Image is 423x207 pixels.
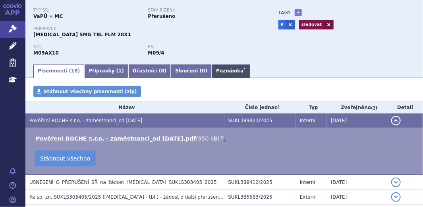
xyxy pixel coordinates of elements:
a: Přípravky (1) [84,64,128,78]
a: Pověření ROCHE s.r.o. - zaměstnanci_od [DATE].pdf [36,135,196,142]
a: + [295,9,302,16]
span: Externí [300,194,317,200]
span: Interní [300,180,315,185]
span: 18 [71,68,78,74]
span: Ke sp. zn. SUKLS303405/2025 (EVRYSDI - tbl.) - žádost o další přerušení SŘ [29,194,228,200]
th: Zveřejněno [327,102,387,113]
td: SUKL389423/2025 [224,113,296,128]
a: Stáhnout všechno [35,150,96,166]
p: ATC: [33,45,140,49]
a: sledovat [299,20,324,29]
p: Přípravek: [33,26,263,31]
button: detail [391,192,401,202]
button: detail [391,178,401,187]
a: Stáhnout všechny písemnosti (zip) [33,86,141,97]
span: Pověření ROCHE s.r.o. - zaměstnanci_od 03.09.2025 [29,118,142,123]
strong: risdiplam [148,50,164,56]
td: [DATE] [327,189,387,204]
td: SUKL389410/2025 [224,175,296,190]
a: Sloučení (0) [171,64,212,78]
th: Název [25,102,224,113]
th: Typ [296,102,327,113]
td: [DATE] [327,113,387,128]
p: Stav řízení: [148,8,254,13]
span: 0 [202,68,205,74]
th: Číslo jednací [224,102,296,113]
span: 1 [118,68,122,74]
span: Stáhnout všechny písemnosti (zip) [44,89,137,94]
span: 950 kB [198,135,218,142]
strong: RISDIPLAM [33,50,59,56]
abbr: (?) [371,105,377,111]
button: detail [391,116,401,125]
td: [DATE] [327,175,387,190]
a: Písemnosti (18) [33,64,84,78]
span: USNESENÍ_O_PŘERUŠENÍ_SŘ_na_žádost_EVRYSDI_SUKLS303405_2025 [29,180,217,185]
li: ( ) [36,135,415,143]
h3: Tagy [278,8,291,18]
span: 8 [161,68,164,74]
a: P [278,20,286,29]
td: SUKL385583/2025 [224,189,296,204]
a: 🔍 [220,135,226,142]
a: Poznámka* [212,64,250,78]
strong: Přerušeno [148,14,175,19]
span: Interní [300,118,315,123]
p: RS: [148,45,254,49]
p: Typ SŘ: [33,8,140,13]
span: [MEDICAL_DATA] 5MG TBL FLM 28X1 [33,32,131,37]
strong: VaPÚ + MC [33,14,63,19]
a: Účastníci (8) [128,64,171,78]
th: Detail [387,102,423,113]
